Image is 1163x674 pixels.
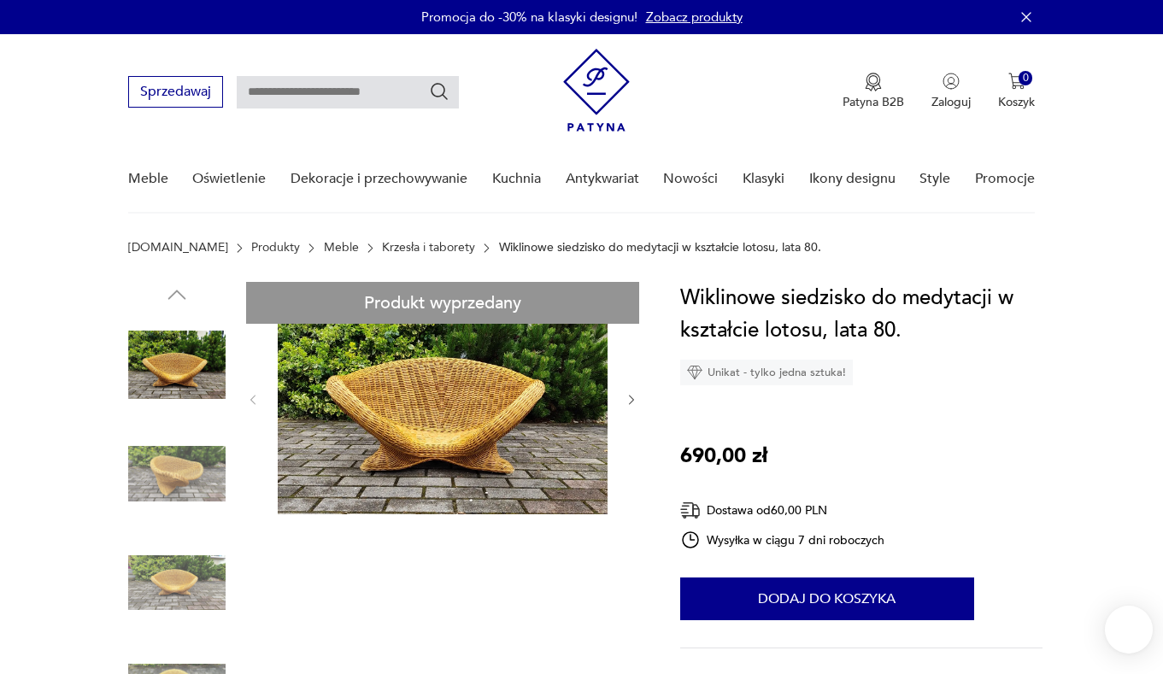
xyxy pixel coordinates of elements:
[680,360,853,385] div: Unikat - tylko jedna sztuka!
[663,146,718,212] a: Nowości
[843,73,904,110] button: Patyna B2B
[429,81,449,102] button: Szukaj
[680,282,1043,347] h1: Wiklinowe siedzisko do medytacji w kształcie lotosu, lata 80.
[998,94,1035,110] p: Koszyk
[128,534,226,631] img: Zdjęcie produktu Wiklinowe siedzisko do medytacji w kształcie lotosu, lata 80.
[566,146,639,212] a: Antykwariat
[998,73,1035,110] button: 0Koszyk
[843,94,904,110] p: Patyna B2B
[291,146,467,212] a: Dekoracje i przechowywanie
[865,73,882,91] img: Ikona medalu
[128,87,223,99] a: Sprzedawaj
[128,425,226,523] img: Zdjęcie produktu Wiklinowe siedzisko do medytacji w kształcie lotosu, lata 80.
[680,500,885,521] div: Dostawa od 60,00 PLN
[931,94,971,110] p: Zaloguj
[499,241,821,255] p: Wiklinowe siedzisko do medytacji w kształcie lotosu, lata 80.
[324,241,359,255] a: Meble
[278,282,608,514] img: Zdjęcie produktu Wiklinowe siedzisko do medytacji w kształcie lotosu, lata 80.
[919,146,950,212] a: Style
[687,365,702,380] img: Ikona diamentu
[646,9,743,26] a: Zobacz produkty
[975,146,1035,212] a: Promocje
[128,316,226,413] img: Zdjęcie produktu Wiklinowe siedzisko do medytacji w kształcie lotosu, lata 80.
[1019,71,1033,85] div: 0
[809,146,896,212] a: Ikony designu
[743,146,784,212] a: Klasyki
[1105,606,1153,653] iframe: Smartsupp widget button
[943,73,960,90] img: Ikonka użytkownika
[128,146,168,212] a: Meble
[931,73,971,110] button: Zaloguj
[680,440,767,472] p: 690,00 zł
[128,76,223,108] button: Sprzedawaj
[128,241,228,255] a: [DOMAIN_NAME]
[1008,73,1025,90] img: Ikona koszyka
[251,241,300,255] a: Produkty
[246,282,639,324] div: Produkt wyprzedany
[680,500,701,521] img: Ikona dostawy
[563,49,630,132] img: Patyna - sklep z meblami i dekoracjami vintage
[192,146,266,212] a: Oświetlenie
[843,73,904,110] a: Ikona medaluPatyna B2B
[680,530,885,550] div: Wysyłka w ciągu 7 dni roboczych
[680,577,974,620] button: Dodaj do koszyka
[421,9,637,26] p: Promocja do -30% na klasyki designu!
[492,146,541,212] a: Kuchnia
[382,241,475,255] a: Krzesła i taborety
